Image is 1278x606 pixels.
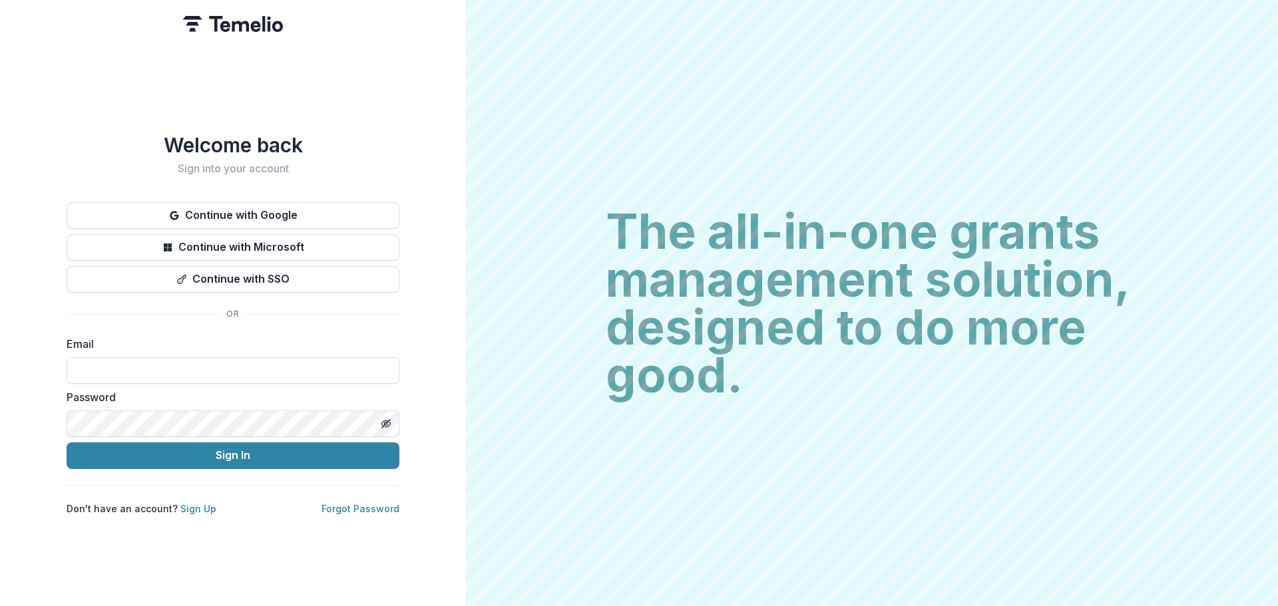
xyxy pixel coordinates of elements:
label: Email [67,336,391,352]
button: Toggle password visibility [375,413,397,434]
a: Forgot Password [321,503,399,514]
button: Sign In [67,442,399,469]
p: Don't have an account? [67,502,216,516]
img: Temelio [183,16,283,32]
label: Password [67,389,391,405]
button: Continue with Microsoft [67,234,399,261]
h1: Welcome back [67,133,399,157]
button: Continue with Google [67,202,399,229]
h2: Sign into your account [67,162,399,175]
a: Sign Up [180,503,216,514]
button: Continue with SSO [67,266,399,293]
